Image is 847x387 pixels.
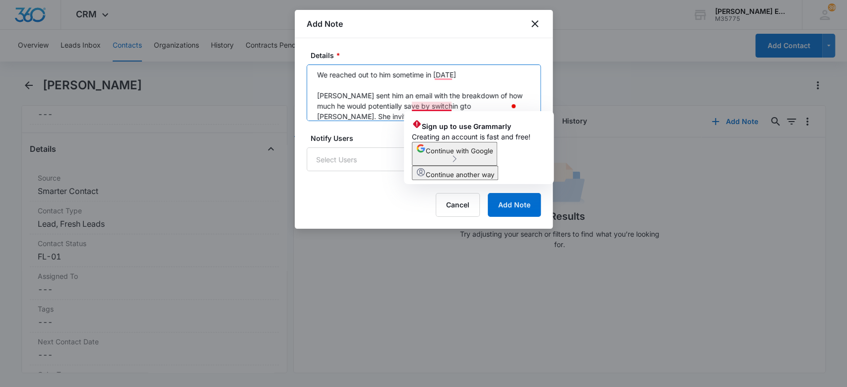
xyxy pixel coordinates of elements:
[311,133,545,143] label: Notify Users
[436,193,480,217] button: Cancel
[311,50,545,61] label: Details
[307,18,343,30] h1: Add Note
[488,193,541,217] button: Add Note
[307,64,541,121] textarea: To enrich screen reader interactions, please activate Accessibility in Grammarly extension settings
[529,18,541,30] button: close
